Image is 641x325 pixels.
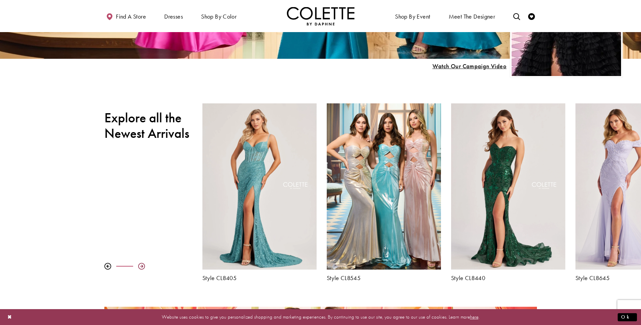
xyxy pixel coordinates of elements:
span: Shop by color [201,13,237,20]
button: Submit Dialog [618,313,637,321]
a: Style CL8440 [451,275,565,281]
img: Colette by Daphne [287,7,354,25]
div: Colette by Daphne Style No. CL8440 [446,98,570,286]
span: Find a store [116,13,146,20]
span: Shop By Event [395,13,430,20]
a: Visit Home Page [287,7,354,25]
span: Meet the designer [449,13,495,20]
span: Shop By Event [393,7,432,25]
a: here [470,314,478,320]
a: Find a store [104,7,148,25]
a: Visit Colette by Daphne Style No. CL8440 Page [451,103,565,270]
p: Website uses cookies to give you personalized shopping and marketing experiences. By continuing t... [49,312,592,322]
div: Colette by Daphne Style No. CL8545 [322,98,446,286]
span: Dresses [164,13,183,20]
h2: Explore all the Newest Arrivals [104,110,192,141]
a: Visit Colette by Daphne Style No. CL8405 Page [202,103,317,270]
a: Visit Colette by Daphne Style No. CL8545 Page [327,103,441,270]
a: Check Wishlist [526,7,537,25]
a: Style CL8405 [202,275,317,281]
button: Close Dialog [4,311,16,323]
a: Style CL8545 [327,275,441,281]
div: Colette by Daphne Style No. CL8405 [197,98,322,286]
span: Dresses [163,7,184,25]
span: Shop by color [199,7,238,25]
span: Play Slide #15 Video [432,63,507,70]
a: Toggle search [512,7,522,25]
a: Meet the designer [447,7,497,25]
